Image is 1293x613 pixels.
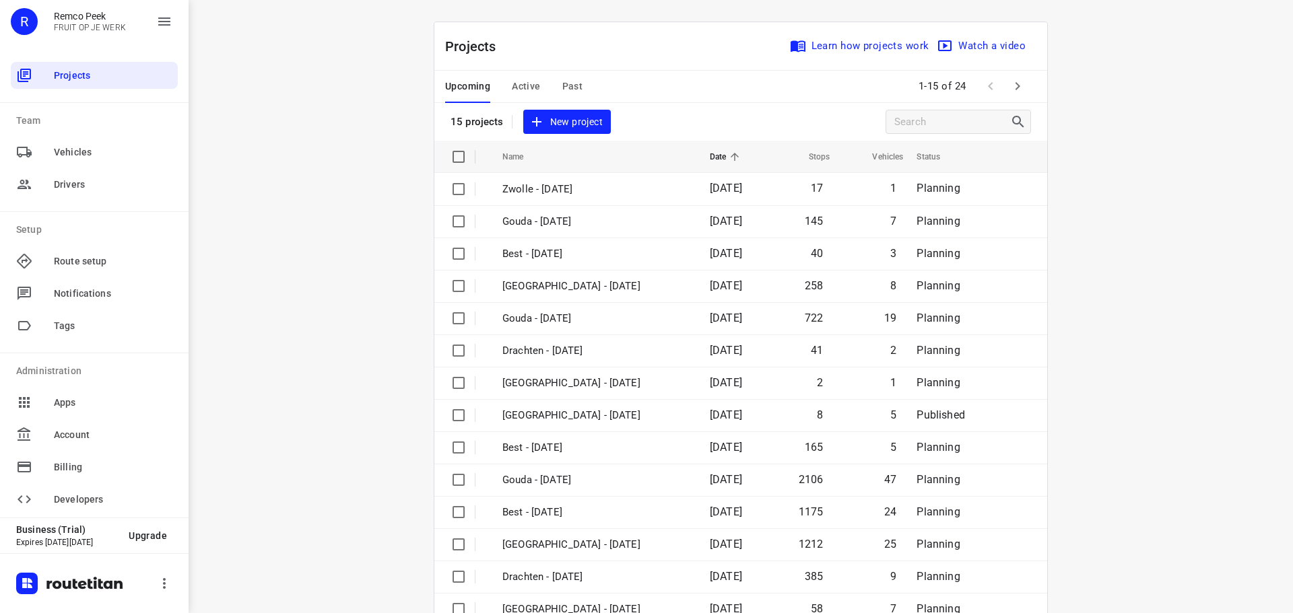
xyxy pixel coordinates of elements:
p: Team [16,114,178,128]
span: [DATE] [710,182,742,194]
span: 385 [805,570,824,583]
span: 2 [817,376,823,389]
span: Billing [54,460,172,474]
span: 258 [805,279,824,292]
p: Expires [DATE][DATE] [16,538,118,547]
p: Best - Thursday [502,440,690,456]
div: Billing [11,454,178,480]
span: Planning [917,570,960,583]
p: Best - Wednesday [502,505,690,520]
span: Planning [917,279,960,292]
span: Name [502,149,541,165]
span: 47 [884,473,896,486]
span: 1-15 of 24 [913,72,972,101]
span: [DATE] [710,441,742,454]
span: 19 [884,312,896,324]
span: [DATE] [710,215,742,227]
span: 17 [811,182,823,194]
span: 41 [811,344,823,357]
span: Published [917,408,965,421]
p: 15 projects [451,116,504,128]
span: Previous Page [977,73,1004,100]
div: R [11,8,38,35]
span: Stops [791,149,830,165]
p: Drachten - Thursday [502,343,690,359]
span: Planning [917,344,960,357]
p: [GEOGRAPHIC_DATA] - [DATE] [502,279,690,294]
p: Gouda - [DATE] [502,214,690,229]
span: 722 [805,312,824,324]
span: [DATE] [710,570,742,583]
span: Upgrade [129,530,167,541]
p: Gouda - Wednesday [502,472,690,488]
p: Antwerpen - Thursday [502,375,690,391]
p: Best - [DATE] [502,246,690,262]
span: Active [512,78,540,95]
p: Administration [16,364,178,378]
span: Past [562,78,583,95]
span: Developers [54,493,172,507]
span: 9 [890,570,896,583]
div: Route setup [11,248,178,275]
span: Upcoming [445,78,490,95]
span: Vehicles [54,145,172,159]
span: Vehicles [855,149,903,165]
span: Planning [917,247,960,260]
span: 8 [817,408,823,421]
span: [DATE] [710,505,742,518]
p: Gouda - Thursday [502,311,690,326]
span: 1175 [799,505,824,518]
p: Drachten - Wednesday [502,569,690,585]
span: 40 [811,247,823,260]
button: Upgrade [118,524,178,548]
span: Apps [54,396,172,410]
span: Route setup [54,254,172,268]
span: Planning [917,376,960,389]
span: Account [54,428,172,442]
span: Drivers [54,178,172,192]
span: Notifications [54,287,172,301]
span: [DATE] [710,538,742,550]
div: Apps [11,389,178,416]
span: Date [710,149,744,165]
span: [DATE] [710,473,742,486]
p: Remco Peek [54,11,126,22]
span: 25 [884,538,896,550]
div: Developers [11,486,178,513]
span: [DATE] [710,344,742,357]
span: 1 [890,182,896,194]
span: Planning [917,473,960,486]
span: Planning [917,312,960,324]
span: Next Page [1004,73,1031,100]
input: Search projects [894,112,1010,133]
span: 8 [890,279,896,292]
span: Planning [917,215,960,227]
p: Zwolle - Wednesday [502,537,690,552]
p: Business (Trial) [16,524,118,535]
span: [DATE] [710,279,742,292]
span: 24 [884,505,896,518]
span: New project [531,114,603,131]
span: Projects [54,69,172,83]
div: Account [11,421,178,448]
div: Drivers [11,171,178,198]
span: 3 [890,247,896,260]
p: Gemeente Rotterdam - Thursday [502,408,690,423]
span: 2106 [799,473,824,486]
div: Search [1010,114,1030,130]
div: Vehicles [11,139,178,166]
span: Status [917,149,958,165]
p: Zwolle - [DATE] [502,182,690,197]
span: 145 [805,215,824,227]
span: Planning [917,182,960,194]
span: Planning [917,505,960,518]
div: Notifications [11,280,178,307]
p: Projects [445,36,507,57]
span: [DATE] [710,312,742,324]
span: Planning [917,538,960,550]
span: 5 [890,441,896,454]
div: Projects [11,62,178,89]
span: 1212 [799,538,824,550]
span: Planning [917,441,960,454]
span: 5 [890,408,896,421]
